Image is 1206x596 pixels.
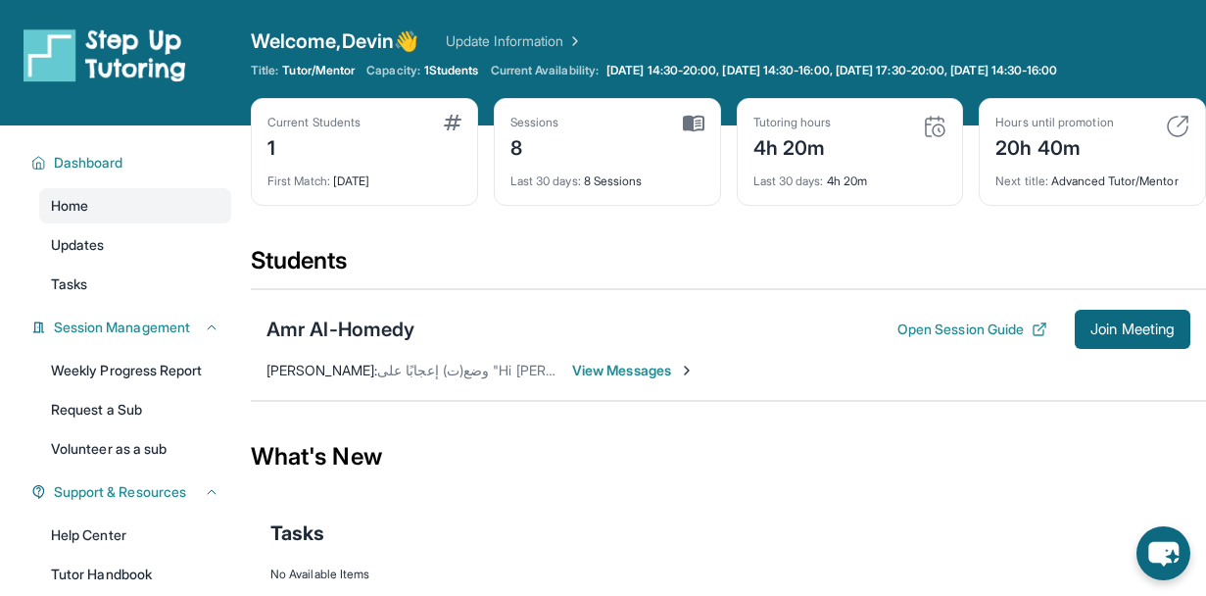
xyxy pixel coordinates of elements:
[54,153,123,173] span: Dashboard
[510,162,704,189] div: 8 Sessions
[266,362,377,378] span: [PERSON_NAME] :
[444,115,461,130] img: card
[753,130,832,162] div: 4h 20m
[266,316,414,343] div: Amr Al-Homedy
[51,196,88,216] span: Home
[267,162,461,189] div: [DATE]
[424,63,479,78] span: 1 Students
[267,174,330,188] span: First Match :
[603,63,1061,78] a: [DATE] 14:30-20:00, [DATE] 14:30-16:00, [DATE] 17:30-20:00, [DATE] 14:30-16:00
[39,227,231,263] a: Updates
[39,188,231,223] a: Home
[897,320,1047,339] button: Open Session Guide
[679,363,695,378] img: Chevron-Right
[251,414,1206,500] div: What's New
[606,63,1057,78] span: [DATE] 14:30-20:00, [DATE] 14:30-16:00, [DATE] 17:30-20:00, [DATE] 14:30-16:00
[24,27,186,82] img: logo
[39,353,231,388] a: Weekly Progress Report
[267,115,361,130] div: Current Students
[510,115,559,130] div: Sessions
[39,557,231,592] a: Tutor Handbook
[1090,323,1175,335] span: Join Meeting
[46,153,219,173] button: Dashboard
[446,31,583,51] a: Update Information
[251,63,278,78] span: Title:
[995,130,1113,162] div: 20h 40m
[1075,310,1190,349] button: Join Meeting
[39,431,231,467] a: Volunteer as a sub
[251,245,1206,288] div: Students
[995,115,1113,130] div: Hours until promotion
[563,31,583,51] img: Chevron Right
[753,174,824,188] span: Last 30 days :
[39,518,231,553] a: Help Center
[270,520,324,547] span: Tasks
[54,318,190,337] span: Session Management
[251,27,418,55] span: Welcome, Devin 👋
[510,130,559,162] div: 8
[753,115,832,130] div: Tutoring hours
[1166,115,1189,138] img: card
[39,267,231,302] a: Tasks
[491,63,599,78] span: Current Availability:
[46,318,219,337] button: Session Management
[366,63,420,78] span: Capacity:
[510,174,581,188] span: Last 30 days :
[51,235,105,255] span: Updates
[377,362,1109,378] span: وضع(ت) إعجابًا على "Hi [PERSON_NAME], our session is starting right now, please feel free to join...
[923,115,946,138] img: card
[753,162,947,189] div: 4h 20m
[995,174,1048,188] span: Next title :
[46,482,219,502] button: Support & Resources
[995,162,1189,189] div: Advanced Tutor/Mentor
[39,392,231,427] a: Request a Sub
[267,130,361,162] div: 1
[51,274,87,294] span: Tasks
[683,115,704,132] img: card
[54,482,186,502] span: Support & Resources
[282,63,355,78] span: Tutor/Mentor
[270,567,1186,582] div: No Available Items
[1136,526,1190,580] button: chat-button
[572,361,695,380] span: View Messages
